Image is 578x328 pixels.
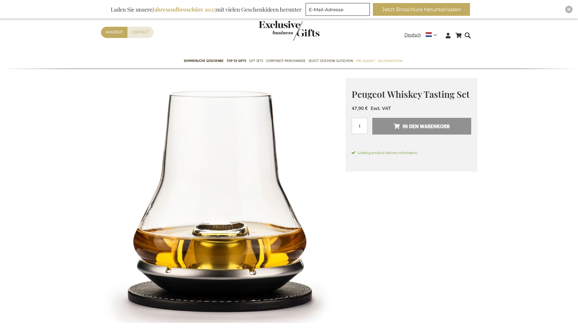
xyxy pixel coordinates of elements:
[101,27,127,38] a: Angebot
[184,58,224,64] span: Sommerliche geschenke
[227,58,246,64] span: TOP 50 Gifts
[101,78,346,323] img: Peugeot Whiskey Tasting Set
[259,21,319,41] img: Exclusive Business gifts logo
[352,105,368,111] span: 47,90 €
[356,54,375,69] a: Pro Budget
[306,3,372,18] form: marketing offers and promotions
[371,105,391,111] span: Excl. VAT
[249,54,263,69] a: Gift Sets
[127,27,154,38] a: Contact
[309,58,353,64] span: Select Geschenk Gutschein
[567,8,571,11] img: Close
[352,118,368,134] input: Menge
[378,54,402,69] a: Gelegenheiten
[352,150,471,155] span: Loading product delivery information.
[152,6,216,13] b: Jahresendbroschüre 2025
[309,54,353,69] a: Select Geschenk Gutschein
[404,32,421,39] span: Deutsch
[373,3,470,16] button: Jetzt Broschüre herunterladen
[378,58,402,64] span: Gelegenheiten
[306,3,370,16] input: E-Mail-Adresse
[266,58,306,64] span: Corporate Merchandise
[565,6,573,13] div: Close
[108,3,304,16] div: Laden Sie unsere mit vielen Geschenkideen herunter
[227,54,246,69] a: TOP 50 Gifts
[356,58,375,64] span: Pro Budget
[352,88,470,100] span: Peugeot Whiskey Tasting Set
[266,54,306,69] a: Corporate Merchandise
[259,21,289,41] a: store logo
[249,58,263,64] span: Gift Sets
[184,54,224,69] a: Sommerliche geschenke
